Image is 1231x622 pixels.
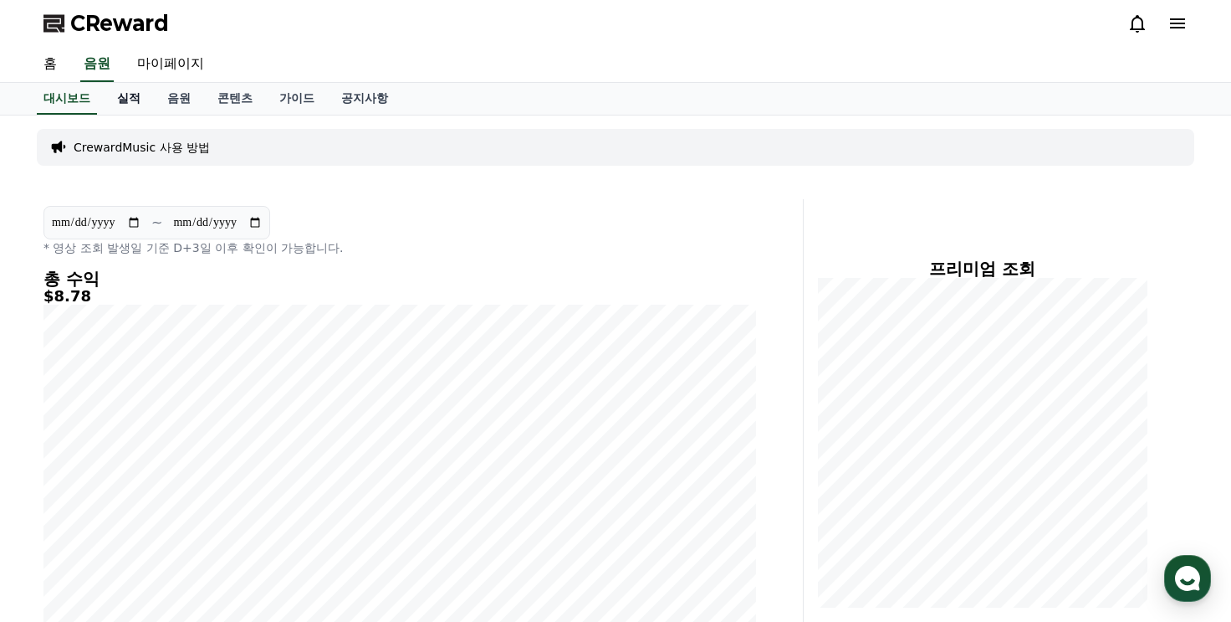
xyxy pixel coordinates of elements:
[43,239,756,256] p: * 영상 조회 발생일 기준 D+3일 이후 확인이 가능합니다.
[104,83,154,115] a: 실적
[258,508,278,522] span: 설정
[43,10,169,37] a: CReward
[70,10,169,37] span: CReward
[37,83,97,115] a: 대시보드
[151,213,162,233] p: ~
[216,483,321,525] a: 설정
[817,260,1147,278] h4: 프리미엄 조회
[110,483,216,525] a: 대화
[43,270,756,288] h4: 총 수익
[328,83,401,115] a: 공지사항
[204,83,266,115] a: 콘텐츠
[30,47,70,82] a: 홈
[80,47,114,82] a: 음원
[266,83,328,115] a: 가이드
[124,47,217,82] a: 마이페이지
[153,509,173,522] span: 대화
[53,508,63,522] span: 홈
[43,288,756,305] h5: $8.78
[154,83,204,115] a: 음원
[74,139,210,156] a: CrewardMusic 사용 방법
[5,483,110,525] a: 홈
